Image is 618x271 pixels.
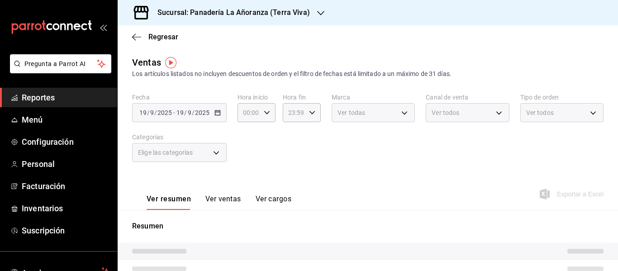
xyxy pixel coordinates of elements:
[176,109,184,116] input: --
[132,33,178,41] button: Regresar
[432,108,459,117] span: Ver todos
[184,109,187,116] span: /
[157,109,172,116] input: ----
[332,94,415,100] label: Marca
[132,69,604,79] div: Los artículos listados no incluyen descuentos de orden y el filtro de fechas está limitado a un m...
[520,94,604,100] label: Tipo de orden
[256,195,292,210] button: Ver cargos
[526,108,554,117] span: Ver todos
[22,136,110,148] span: Configuración
[338,108,365,117] span: Ver todas
[150,109,154,116] input: --
[22,180,110,192] span: Facturación
[173,109,175,116] span: -
[205,195,241,210] button: Ver ventas
[22,91,110,104] span: Reportes
[22,158,110,170] span: Personal
[138,148,193,157] span: Elige las categorías
[195,109,210,116] input: ----
[147,109,150,116] span: /
[132,56,161,69] div: Ventas
[147,195,291,210] div: navigation tabs
[150,7,310,18] h3: Sucursal: Panadería La Añoranza (Terra Viva)
[187,109,192,116] input: --
[22,114,110,126] span: Menú
[283,94,321,100] label: Hora fin
[192,109,195,116] span: /
[165,57,176,68] img: Tooltip marker
[139,109,147,116] input: --
[426,94,509,100] label: Canal de venta
[24,59,97,69] span: Pregunta a Parrot AI
[132,94,227,100] label: Fecha
[132,221,604,232] p: Resumen
[100,24,107,31] button: open_drawer_menu
[238,94,276,100] label: Hora inicio
[22,224,110,237] span: Suscripción
[148,33,178,41] span: Regresar
[10,54,111,73] button: Pregunta a Parrot AI
[6,66,111,75] a: Pregunta a Parrot AI
[154,109,157,116] span: /
[132,134,227,140] label: Categorías
[147,195,191,210] button: Ver resumen
[22,202,110,214] span: Inventarios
